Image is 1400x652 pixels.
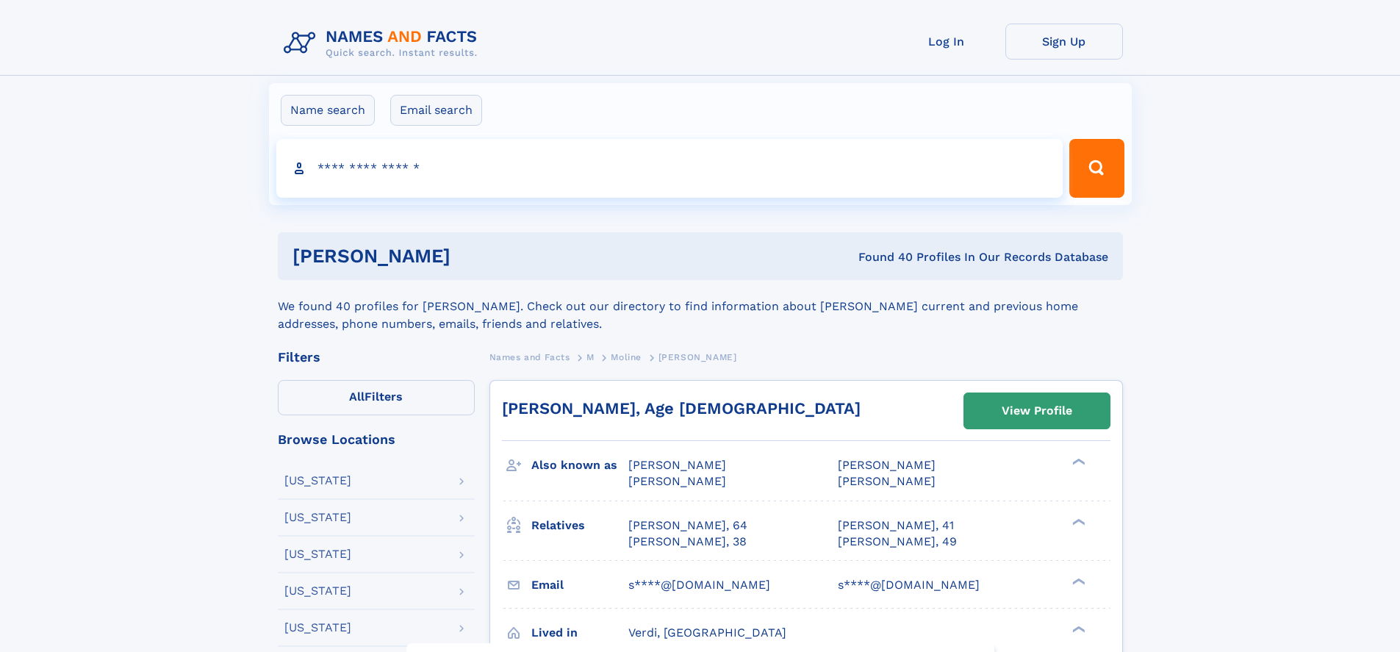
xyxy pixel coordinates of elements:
[278,380,475,415] label: Filters
[838,517,954,534] a: [PERSON_NAME], 41
[502,399,861,418] a: [PERSON_NAME], Age [DEMOGRAPHIC_DATA]
[276,139,1063,198] input: search input
[1069,139,1124,198] button: Search Button
[1005,24,1123,60] a: Sign Up
[611,348,642,366] a: Moline
[284,548,351,560] div: [US_STATE]
[628,474,726,488] span: [PERSON_NAME]
[531,620,628,645] h3: Lived in
[586,352,595,362] span: M
[284,622,351,634] div: [US_STATE]
[278,433,475,446] div: Browse Locations
[586,348,595,366] a: M
[278,351,475,364] div: Filters
[1069,576,1086,586] div: ❯
[611,352,642,362] span: Moline
[1069,457,1086,467] div: ❯
[278,280,1123,333] div: We found 40 profiles for [PERSON_NAME]. Check out our directory to find information about [PERSON...
[281,95,375,126] label: Name search
[838,474,936,488] span: [PERSON_NAME]
[292,247,655,265] h1: [PERSON_NAME]
[628,626,786,640] span: Verdi, [GEOGRAPHIC_DATA]
[278,24,489,63] img: Logo Names and Facts
[489,348,570,366] a: Names and Facts
[284,585,351,597] div: [US_STATE]
[888,24,1005,60] a: Log In
[1002,394,1072,428] div: View Profile
[838,534,957,550] a: [PERSON_NAME], 49
[628,458,726,472] span: [PERSON_NAME]
[531,573,628,598] h3: Email
[390,95,482,126] label: Email search
[964,393,1110,429] a: View Profile
[654,249,1108,265] div: Found 40 Profiles In Our Records Database
[838,458,936,472] span: [PERSON_NAME]
[531,513,628,538] h3: Relatives
[284,475,351,487] div: [US_STATE]
[531,453,628,478] h3: Also known as
[349,390,365,404] span: All
[658,352,737,362] span: [PERSON_NAME]
[284,512,351,523] div: [US_STATE]
[628,517,747,534] a: [PERSON_NAME], 64
[1069,624,1086,634] div: ❯
[1069,517,1086,526] div: ❯
[628,534,747,550] a: [PERSON_NAME], 38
